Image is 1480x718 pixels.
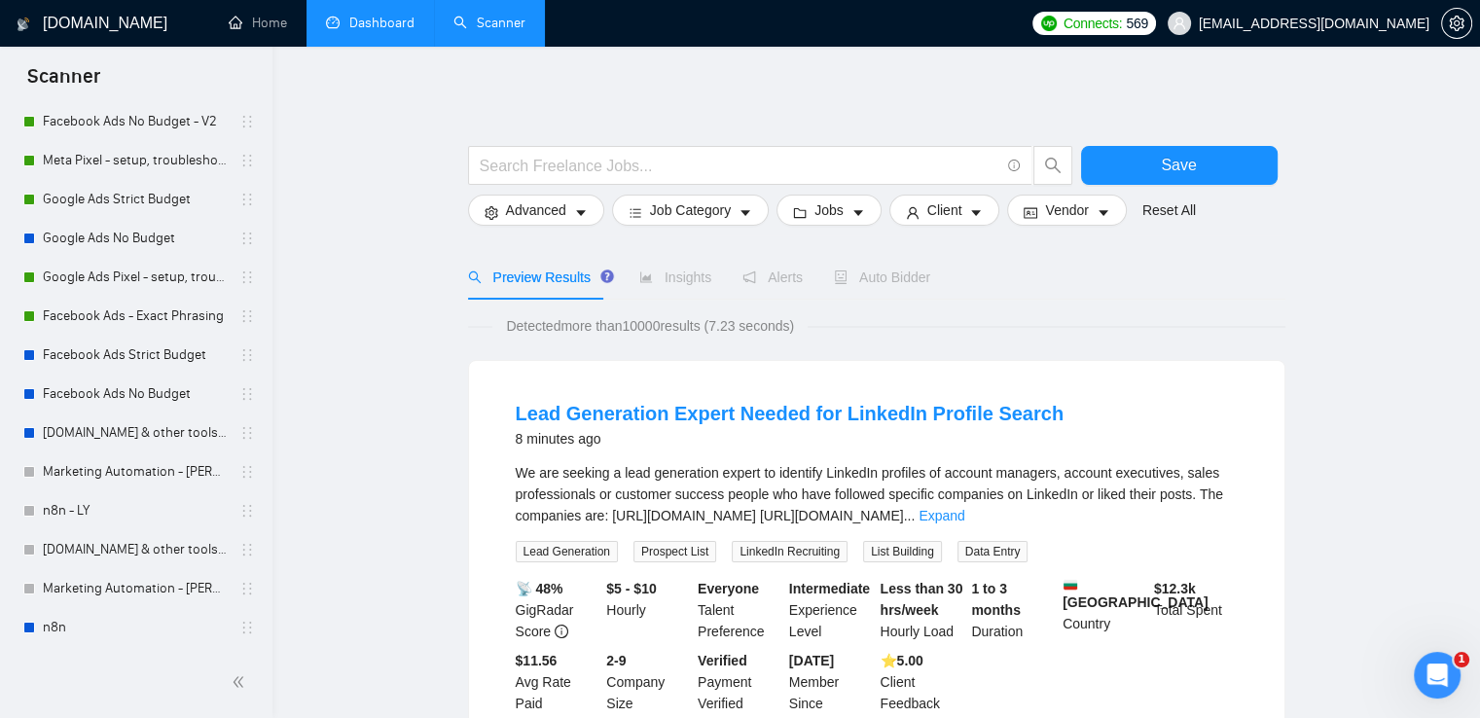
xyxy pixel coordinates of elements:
[969,205,983,220] span: caret-down
[732,541,848,562] span: LinkedIn Recruiting
[602,578,694,642] div: Hourly
[904,508,916,523] span: ...
[1161,153,1196,177] span: Save
[239,542,255,557] span: holder
[742,269,803,285] span: Alerts
[468,270,482,284] span: search
[1033,146,1072,185] button: search
[43,608,228,647] a: n8n
[43,141,228,180] a: Meta Pixel - setup, troubleshooting, tracking
[1097,205,1110,220] span: caret-down
[43,569,228,608] a: Marketing Automation - [PERSON_NAME]
[906,205,920,220] span: user
[17,9,30,40] img: logo
[506,199,566,221] span: Advanced
[1034,157,1071,174] span: search
[239,231,255,246] span: holder
[1142,199,1196,221] a: Reset All
[606,581,656,596] b: $5 - $10
[239,192,255,207] span: holder
[43,413,228,452] a: [DOMAIN_NAME] & other tools - [PERSON_NAME]
[612,195,769,226] button: barsJob Categorycaret-down
[1454,652,1469,667] span: 1
[1008,160,1021,172] span: info-circle
[633,541,716,562] span: Prospect List
[598,268,616,285] div: Tooltip anchor
[639,270,653,284] span: area-chart
[1045,199,1088,221] span: Vendor
[7,18,265,647] li: My Scanners
[12,62,116,103] span: Scanner
[516,427,1064,450] div: 8 minutes ago
[468,195,604,226] button: settingAdvancedcaret-down
[1154,581,1196,596] b: $ 12.3k
[814,199,844,221] span: Jobs
[516,581,563,596] b: 📡 48%
[639,269,711,285] span: Insights
[555,625,568,638] span: info-circle
[1441,8,1472,39] button: setting
[43,452,228,491] a: Marketing Automation - [PERSON_NAME]
[877,650,968,714] div: Client Feedback
[793,205,807,220] span: folder
[516,541,618,562] span: Lead Generation
[602,650,694,714] div: Company Size
[512,578,603,642] div: GigRadar Score
[239,114,255,129] span: holder
[776,195,882,226] button: folderJobscaret-down
[919,508,964,523] a: Expand
[232,672,251,692] span: double-left
[957,541,1029,562] span: Data Entry
[1414,652,1461,699] iframe: Intercom live chat
[239,153,255,168] span: holder
[453,15,525,31] a: searchScanner
[43,258,228,297] a: Google Ads Pixel - setup, troubleshooting, tracking
[606,653,626,668] b: 2-9
[229,15,287,31] a: homeHome
[789,653,834,668] b: [DATE]
[43,491,228,530] a: n8n - LY
[239,269,255,285] span: holder
[574,205,588,220] span: caret-down
[43,219,228,258] a: Google Ads No Budget
[971,581,1021,618] b: 1 to 3 months
[43,336,228,375] a: Facebook Ads Strict Budget
[694,578,785,642] div: Talent Preference
[239,581,255,596] span: holder
[881,653,923,668] b: ⭐️ 5.00
[1063,578,1209,610] b: [GEOGRAPHIC_DATA]
[1126,13,1147,34] span: 569
[239,347,255,363] span: holder
[694,650,785,714] div: Payment Verified
[485,205,498,220] span: setting
[43,530,228,569] a: [DOMAIN_NAME] & other tools - [PERSON_NAME]
[239,464,255,480] span: holder
[516,462,1238,526] div: We are seeking a lead generation expert to identify LinkedIn profiles of account managers, accoun...
[742,270,756,284] span: notification
[877,578,968,642] div: Hourly Load
[1442,16,1471,31] span: setting
[468,269,608,285] span: Preview Results
[629,205,642,220] span: bars
[785,578,877,642] div: Experience Level
[516,465,1223,523] span: We are seeking a lead generation expert to identify LinkedIn profiles of account managers, accoun...
[1173,17,1186,30] span: user
[516,403,1064,424] a: Lead Generation Expert Needed for LinkedIn Profile Search
[1064,578,1077,592] img: 🇧🇬
[1081,146,1278,185] button: Save
[516,653,558,668] b: $11.56
[851,205,865,220] span: caret-down
[834,270,848,284] span: robot
[239,425,255,441] span: holder
[698,653,747,668] b: Verified
[834,269,930,285] span: Auto Bidder
[1064,13,1122,34] span: Connects:
[927,199,962,221] span: Client
[1441,16,1472,31] a: setting
[239,620,255,635] span: holder
[1059,578,1150,642] div: Country
[43,180,228,219] a: Google Ads Strict Budget
[492,315,808,337] span: Detected more than 10000 results (7.23 seconds)
[1007,195,1126,226] button: idcardVendorcaret-down
[480,154,999,178] input: Search Freelance Jobs...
